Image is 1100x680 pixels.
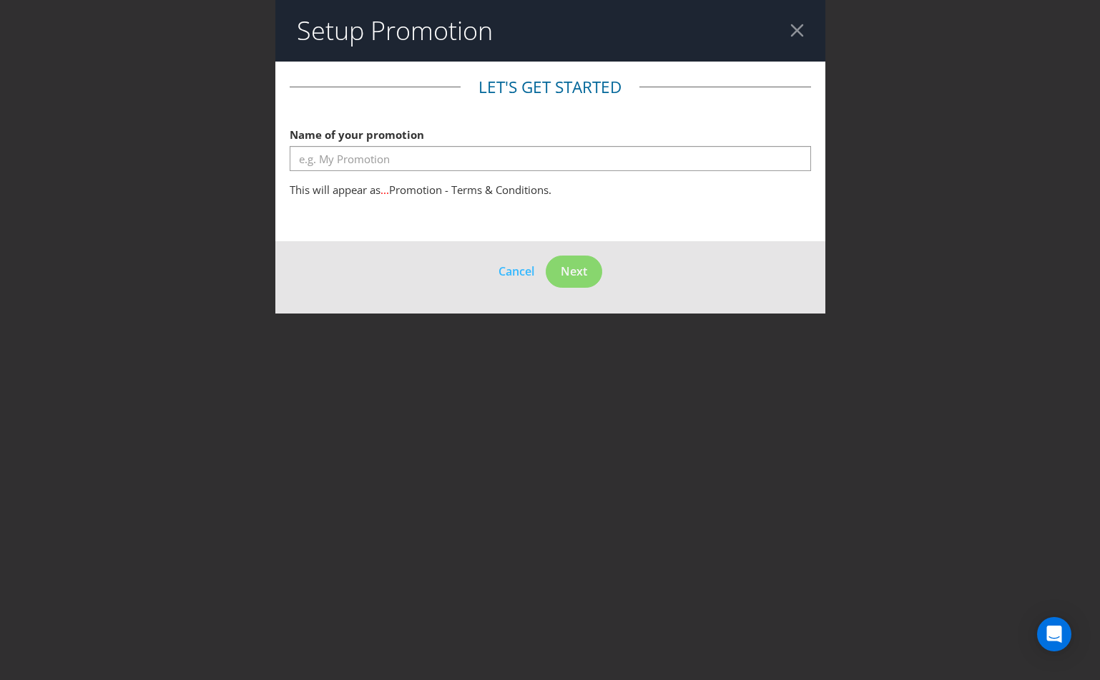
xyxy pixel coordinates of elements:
[297,16,493,45] h2: Setup Promotion
[389,183,551,197] span: Promotion - Terms & Conditions.
[290,146,811,171] input: e.g. My Promotion
[380,183,389,197] span: ...
[290,183,380,197] span: This will appear as
[1037,617,1071,651] div: Open Intercom Messenger
[498,262,535,281] button: Cancel
[461,76,639,99] legend: Let's get started
[499,263,534,279] span: Cancel
[561,263,587,279] span: Next
[546,256,602,288] button: Next
[290,127,424,142] span: Name of your promotion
